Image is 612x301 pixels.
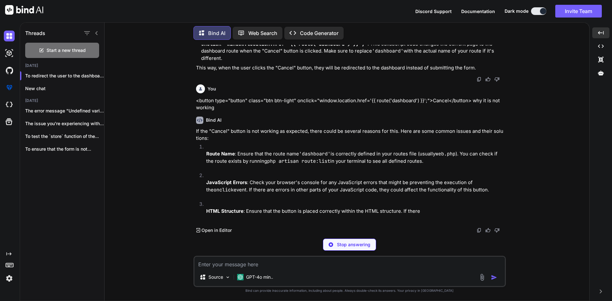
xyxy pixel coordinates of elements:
[201,41,368,47] code: onclick="window.location.href='{{ route('dashboard') }}';"
[494,228,499,233] img: dislike
[25,120,104,127] p: The issue you're experiencing with the breaks...
[478,274,486,281] img: attachment
[196,128,505,142] p: If the "Cancel" button is not working as expected, there could be several reasons for this. Here ...
[25,73,104,79] p: To redirect the user to the dashboard wh...
[25,29,45,37] h1: Threads
[4,31,15,41] img: darkChat
[267,158,330,164] code: php artisan route:list
[206,208,505,215] p: : Ensure that the button is placed correctly within the HTML structure. If there
[25,146,104,152] p: To ensure that the form is not...
[4,273,15,284] img: settings
[214,187,234,193] code: onclick
[206,117,222,123] h6: Bind AI
[477,228,482,233] img: copy
[300,29,339,37] p: Code Generator
[4,65,15,76] img: githubDark
[505,8,528,14] span: Dark mode
[201,227,232,233] p: Open in Editor
[206,151,235,157] strong: Route Name
[415,8,452,15] button: Discord Support
[196,97,505,111] p: <button type="button" class="btn btn-light" onclick="window.location.href='{{ route('dashboard') ...
[435,151,455,157] code: web.php
[415,9,452,14] span: Discord Support
[20,63,104,68] h2: [DATE]
[4,82,15,93] img: premium
[25,108,104,114] p: The error message "Undefined variable $vacations" suggests...
[237,274,244,280] img: GPT-4o mini
[4,48,15,59] img: darkAi-studio
[47,47,86,54] span: Start a new thread
[225,275,230,280] img: Pick Models
[208,274,223,280] p: Source
[485,228,491,233] img: like
[206,150,505,165] p: : Ensure that the route name is correctly defined in your routes file (usually ). You can check i...
[477,77,482,82] img: copy
[20,98,104,103] h2: [DATE]
[248,29,277,37] p: Web Search
[201,40,505,62] li: : This JavaScript code changes the current page to the dashboard route when the "Cancel" button i...
[196,64,505,72] p: This way, when the user clicks the "Cancel" button, they will be redirected to the dashboard inst...
[208,29,225,37] p: Bind AI
[206,179,505,193] p: : Check your browser's console for any JavaScript errors that might be preventing the execution o...
[25,133,104,140] p: To test the `store` function of the...
[372,48,404,54] code: 'dashboard'
[193,288,506,293] p: Bind can provide inaccurate information, including about people. Always double-check its answers....
[208,86,216,92] h6: You
[555,5,602,18] button: Invite Team
[461,8,495,15] button: Documentation
[485,77,491,82] img: like
[25,85,104,92] p: New chat
[461,9,495,14] span: Documentation
[299,151,331,157] code: 'dashboard'
[494,77,499,82] img: dislike
[246,274,273,280] p: GPT-4o min..
[491,274,497,281] img: icon
[4,99,15,110] img: cloudideIcon
[5,5,43,15] img: Bind AI
[337,241,370,248] p: Stop answering
[206,179,247,185] strong: JavaScript Errors
[206,208,244,214] strong: HTML Structure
